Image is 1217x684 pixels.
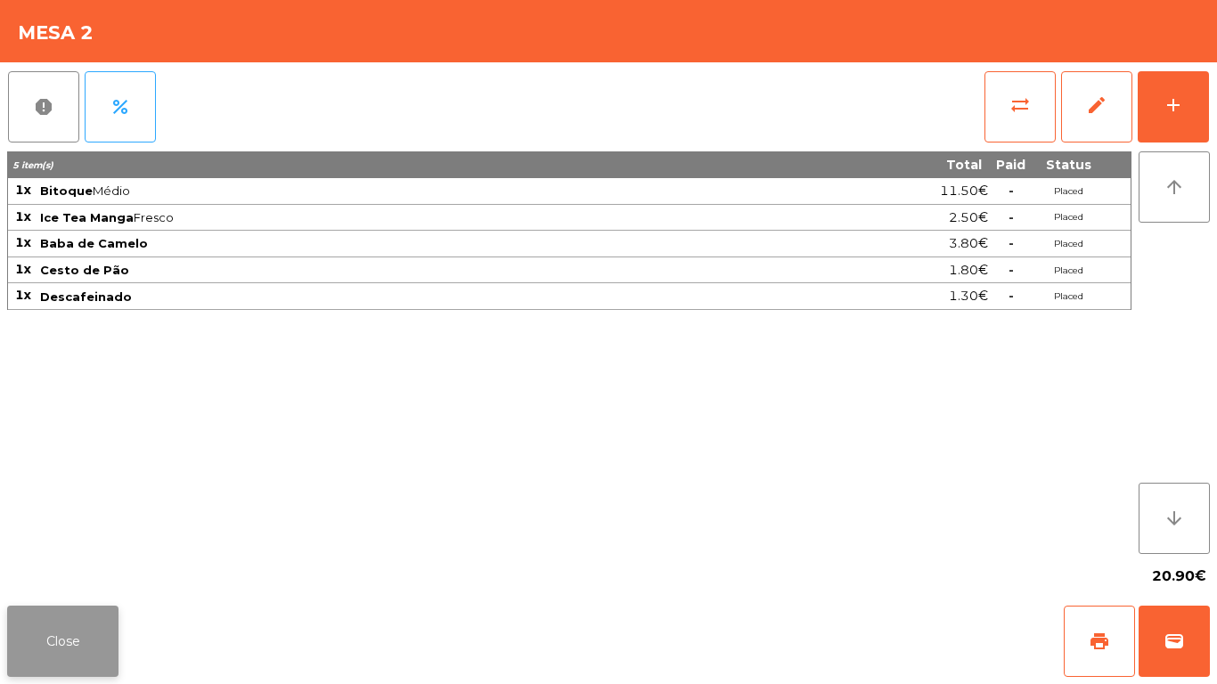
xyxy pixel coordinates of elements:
span: 1.80€ [949,258,988,282]
span: Baba de Camelo [40,236,148,250]
span: percent [110,96,131,118]
span: print [1089,631,1110,652]
td: Placed [1033,205,1104,232]
span: Bitoque [40,183,93,198]
button: arrow_upward [1139,151,1210,223]
span: Descafeinado [40,289,132,304]
button: sync_alt [984,71,1056,142]
span: report [33,96,54,118]
button: report [8,71,79,142]
i: arrow_upward [1164,176,1185,198]
span: - [1009,209,1014,225]
span: 1x [15,182,31,198]
span: 20.90€ [1152,563,1206,590]
i: arrow_downward [1164,508,1185,529]
span: Ice Tea Manga [40,210,134,224]
span: 3.80€ [949,232,988,256]
span: Fresco [40,210,733,224]
span: 11.50€ [940,179,988,203]
td: Placed [1033,283,1104,310]
button: Close [7,606,118,677]
span: Médio [40,183,733,198]
span: - [1009,288,1014,304]
span: 1x [15,261,31,277]
span: 1.30€ [949,284,988,308]
button: print [1064,606,1135,677]
span: wallet [1164,631,1185,652]
span: - [1009,235,1014,251]
th: Total [735,151,989,178]
span: 2.50€ [949,206,988,230]
span: 1x [15,208,31,224]
div: add [1163,94,1184,116]
th: Paid [989,151,1033,178]
td: Placed [1033,257,1104,284]
button: add [1138,71,1209,142]
span: 1x [15,287,31,303]
span: - [1009,262,1014,278]
span: 5 item(s) [12,159,53,171]
span: Cesto de Pão [40,263,129,277]
td: Placed [1033,178,1104,205]
span: sync_alt [1009,94,1031,116]
span: - [1009,183,1014,199]
h4: Mesa 2 [18,20,94,46]
button: edit [1061,71,1132,142]
button: arrow_downward [1139,483,1210,554]
span: edit [1086,94,1107,116]
button: percent [85,71,156,142]
td: Placed [1033,231,1104,257]
span: 1x [15,234,31,250]
button: wallet [1139,606,1210,677]
th: Status [1033,151,1104,178]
